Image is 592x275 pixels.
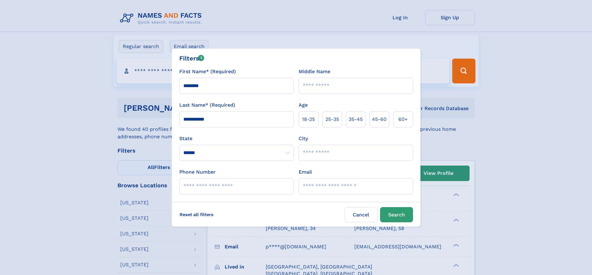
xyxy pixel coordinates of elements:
label: Email [299,168,312,176]
label: First Name* (Required) [179,68,236,75]
label: Last Name* (Required) [179,101,235,109]
label: City [299,135,308,142]
label: Cancel [345,207,378,222]
button: Search [380,207,413,222]
span: 18‑25 [302,116,315,123]
span: 60+ [398,116,408,123]
label: Age [299,101,308,109]
label: State [179,135,294,142]
div: Filters [179,54,204,63]
span: 25‑35 [325,116,339,123]
label: Reset all filters [176,207,218,222]
label: Phone Number [179,168,216,176]
span: 35‑45 [349,116,363,123]
span: 45‑60 [372,116,387,123]
label: Middle Name [299,68,330,75]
